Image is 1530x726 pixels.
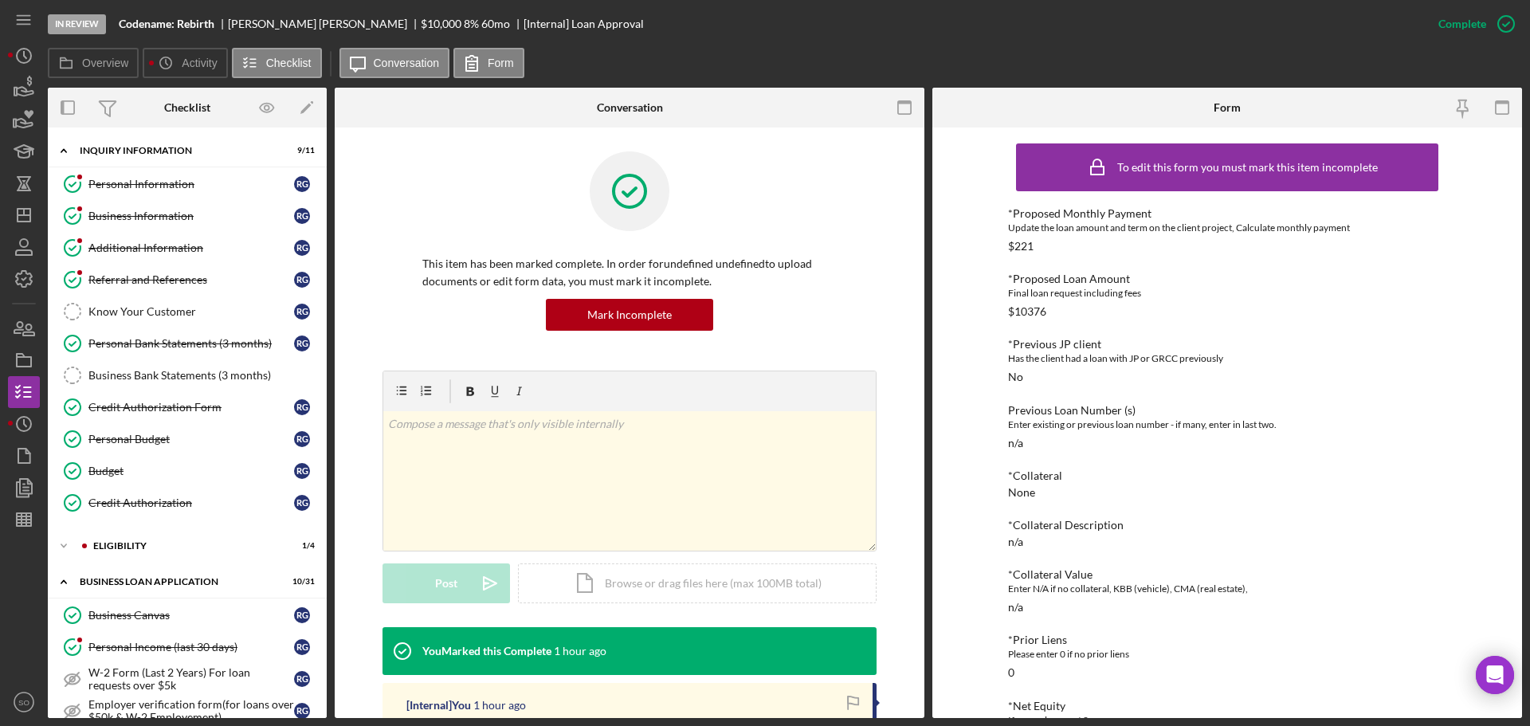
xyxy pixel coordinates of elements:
button: SO [8,686,40,718]
div: [Internal] Loan Approval [524,18,644,30]
div: R G [294,176,310,192]
div: Has the client had a loan with JP or GRCC previously [1008,351,1446,367]
div: Personal Information [88,178,294,190]
a: Personal Bank Statements (3 months)RG [56,328,319,359]
div: Mark Incomplete [587,299,672,331]
div: Conversation [597,101,663,114]
div: Form [1214,101,1241,114]
div: To edit this form you must mark this item incomplete [1117,161,1378,174]
div: $10376 [1008,305,1046,318]
button: Mark Incomplete [546,299,713,331]
div: Business Canvas [88,609,294,622]
a: Business Bank Statements (3 months) [56,359,319,391]
div: BUSINESS LOAN APPLICATION [80,577,275,587]
div: INQUIRY INFORMATION [80,146,275,155]
div: *Prior Liens [1008,634,1446,646]
a: Credit Authorization FormRG [56,391,319,423]
button: Complete [1422,8,1522,40]
a: Know Your CustomerRG [56,296,319,328]
div: R G [294,304,310,320]
div: Business Information [88,210,294,222]
a: W-2 Form (Last 2 Years) For loan requests over $5kRG [56,663,319,695]
div: Enter N/A if no collateral, KBB (vehicle), CMA (real estate), [1008,581,1446,597]
button: Overview [48,48,139,78]
div: In Review [48,14,106,34]
div: No [1008,371,1023,383]
div: R G [294,703,310,719]
div: Business Bank Statements (3 months) [88,369,318,382]
div: R G [294,208,310,224]
div: ELIGIBILITY [93,541,275,551]
div: R G [294,336,310,351]
div: 0 [1008,666,1014,679]
div: *Net Equity [1008,700,1446,712]
div: You Marked this Complete [422,645,551,657]
div: *Proposed Monthly Payment [1008,207,1446,220]
div: *Collateral Description [1008,519,1446,532]
div: Personal Budget [88,433,294,445]
div: Update the loan amount and term on the client project, Calculate monthly payment [1008,220,1446,236]
div: R G [294,463,310,479]
a: Personal InformationRG [56,168,319,200]
div: Employer verification form(for loans over $50k & W-2 Employement) [88,698,294,724]
div: Enter existing or previous loan number - if many, enter in last two. [1008,417,1446,433]
div: Checklist [164,101,210,114]
div: Additional Information [88,241,294,254]
div: Referral and References [88,273,294,286]
div: Open Intercom Messenger [1476,656,1514,694]
div: 10 / 31 [286,577,315,587]
div: n/a [1008,536,1023,548]
div: Credit Authorization [88,496,294,509]
a: Referral and ReferencesRG [56,264,319,296]
div: $221 [1008,240,1034,253]
div: [PERSON_NAME] [PERSON_NAME] [228,18,421,30]
div: 60 mo [481,18,510,30]
div: None [1008,486,1035,499]
div: *Collateral [1008,469,1446,482]
div: R G [294,431,310,447]
div: Previous Loan Number (s) [1008,404,1446,417]
button: Post [382,563,510,603]
label: Conversation [374,57,440,69]
div: n/a [1008,601,1023,614]
p: This item has been marked complete. In order for undefined undefined to upload documents or edit ... [422,255,837,291]
a: BudgetRG [56,455,319,487]
div: Complete [1438,8,1486,40]
div: W-2 Form (Last 2 Years) For loan requests over $5k [88,666,294,692]
div: R G [294,495,310,511]
time: 2025-10-15 15:07 [473,699,526,712]
a: Personal BudgetRG [56,423,319,455]
div: R G [294,671,310,687]
div: Post [435,563,457,603]
div: 1 / 4 [286,541,315,551]
div: R G [294,639,310,655]
div: R G [294,272,310,288]
a: Credit AuthorizationRG [56,487,319,519]
div: Personal Income (last 30 days) [88,641,294,653]
div: *Collateral Value [1008,568,1446,581]
time: 2025-10-15 15:08 [554,645,606,657]
a: Personal Income (last 30 days)RG [56,631,319,663]
div: n/a [1008,437,1023,449]
button: Activity [143,48,227,78]
a: Business CanvasRG [56,599,319,631]
div: R G [294,240,310,256]
label: Form [488,57,514,69]
div: 8 % [464,18,479,30]
div: Personal Bank Statements (3 months) [88,337,294,350]
div: [Internal] You [406,699,471,712]
a: Business InformationRG [56,200,319,232]
label: Overview [82,57,128,69]
div: *Previous JP client [1008,338,1446,351]
button: Conversation [339,48,450,78]
div: Budget [88,465,294,477]
label: Checklist [266,57,312,69]
button: Form [453,48,524,78]
div: Final loan request including fees [1008,285,1446,301]
text: SO [18,698,29,707]
div: Credit Authorization Form [88,401,294,414]
b: Codename: Rebirth [119,18,214,30]
div: Please enter 0 if no prior liens [1008,646,1446,662]
button: Checklist [232,48,322,78]
a: Additional InformationRG [56,232,319,264]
